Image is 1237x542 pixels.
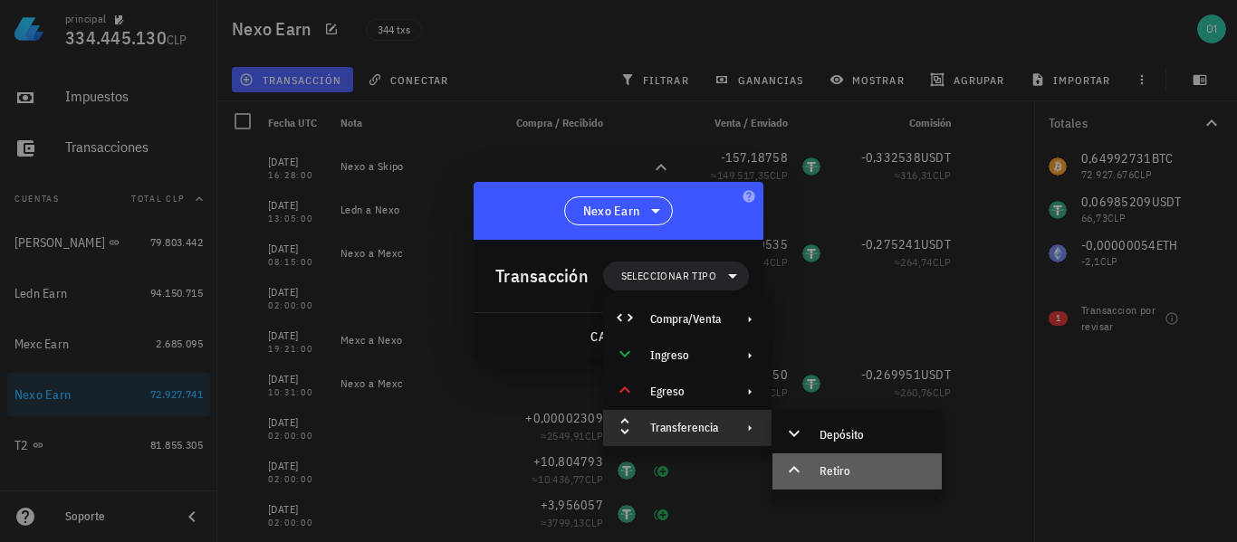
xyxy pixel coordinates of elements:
[650,385,721,399] div: Egreso
[650,312,721,327] div: Compra/Venta
[820,428,927,442] div: Depósito
[590,328,657,345] span: cancelar
[621,267,716,285] span: Seleccionar tipo
[603,301,772,338] div: Compra/Venta
[583,202,639,220] span: Nexo Earn
[495,261,589,290] div: Transacción
[650,348,721,363] div: Ingreso
[603,374,772,410] div: Egreso
[603,338,772,374] div: Ingreso
[820,464,927,479] div: Retiro
[650,421,721,435] div: Transferencia
[603,410,772,446] div: Transferencia
[582,320,665,353] button: cancelar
